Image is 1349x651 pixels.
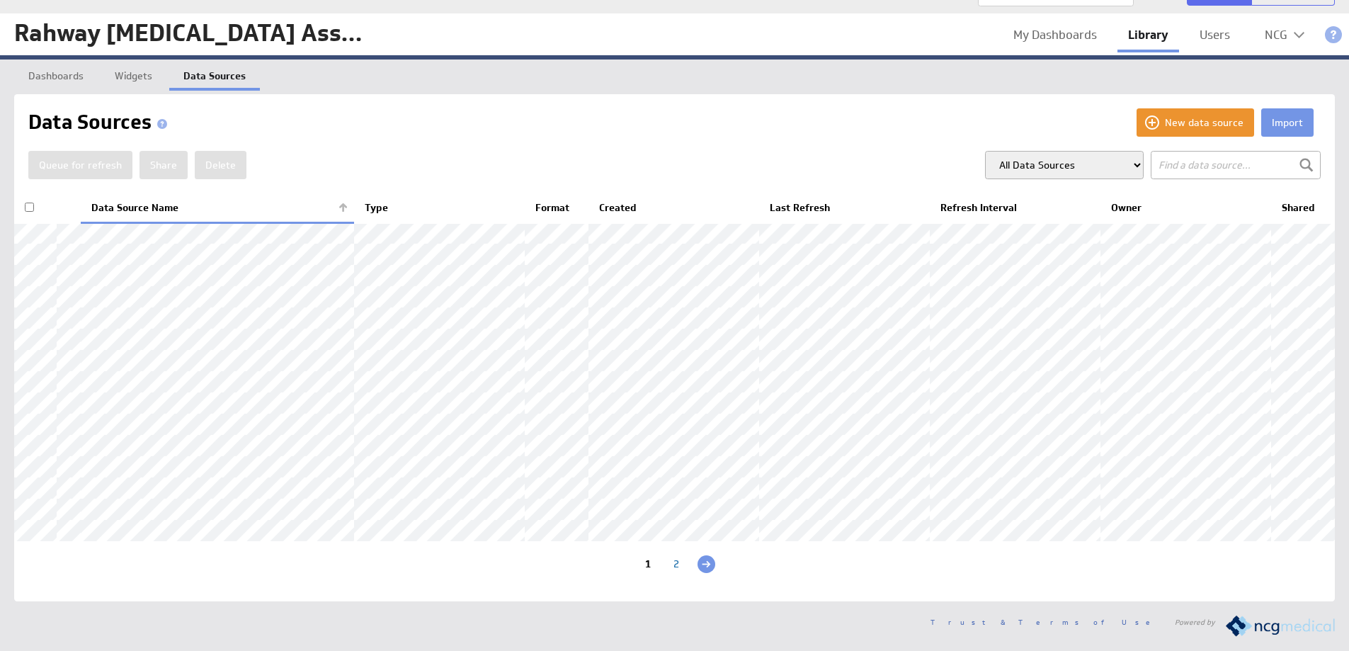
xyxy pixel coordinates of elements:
[525,193,588,223] th: Format
[14,16,368,55] div: Go to my dashboards
[930,193,1100,223] th: Refresh Interval
[1226,616,1335,637] img: logo.png
[634,559,662,572] div: 1
[662,559,690,572] div: 2
[1175,618,1215,625] span: Powered by
[1117,21,1179,50] a: Library
[195,151,246,179] button: Delete
[1261,108,1314,137] button: Import
[1151,151,1321,179] input: Find a data source...
[169,60,260,88] a: Data Sources
[354,193,525,223] th: Type
[759,193,930,223] th: Last Refresh
[1189,21,1241,50] a: Users
[28,151,132,179] button: Queue for refresh
[81,193,354,223] th: Data Source Name
[140,151,188,179] button: Share
[14,21,368,50] div: Rahway Radiation Oncology Associates PC
[1100,193,1271,223] th: Owner
[28,108,173,137] h1: Data Sources
[14,60,98,88] a: Dashboards
[1003,21,1108,50] a: My Dashboards
[588,193,759,223] th: Created
[930,617,1160,627] a: Trust & Terms of Use
[101,60,166,88] a: Widgets
[1137,108,1254,137] button: New data source
[1271,193,1335,223] th: Shared
[1265,29,1287,41] div: NCG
